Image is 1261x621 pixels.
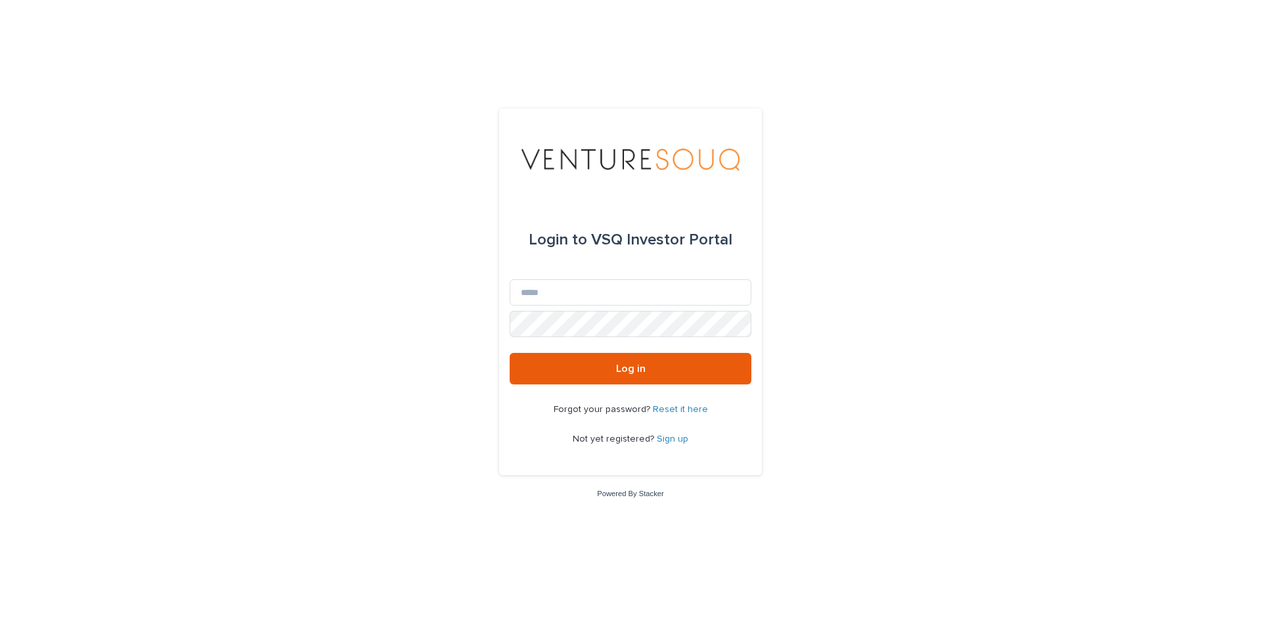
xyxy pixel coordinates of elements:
[529,221,732,258] div: VSQ Investor Portal
[653,405,708,414] a: Reset it here
[554,405,653,414] span: Forgot your password?
[510,353,751,384] button: Log in
[597,490,663,497] a: Powered By Stacker
[616,363,646,374] span: Log in
[529,232,587,248] span: Login to
[573,434,657,444] span: Not yet registered?
[521,140,739,179] img: 3elEJekzRomsFYAsX215
[657,434,688,444] a: Sign up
